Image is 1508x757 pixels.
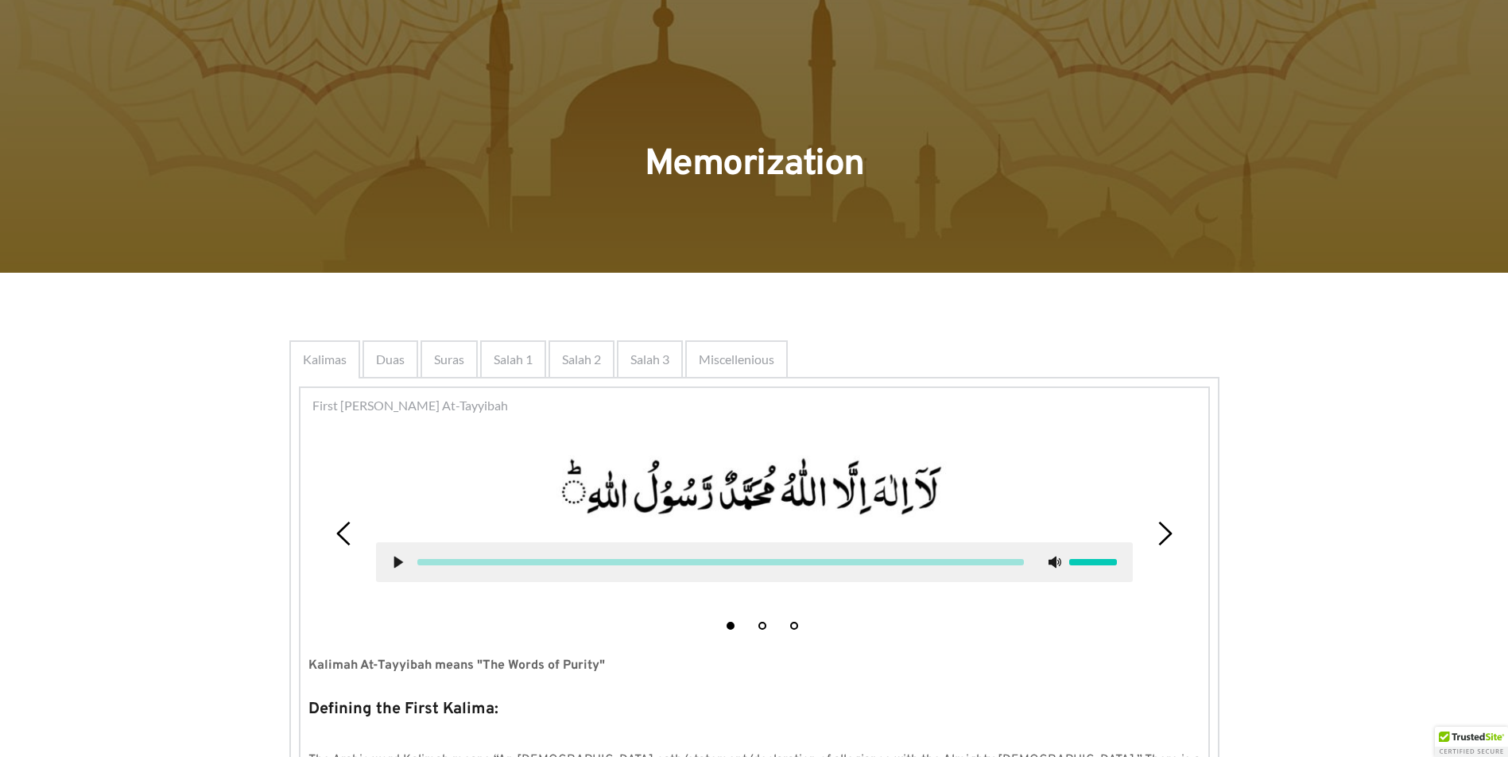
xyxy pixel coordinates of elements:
[376,350,405,369] span: Duas
[494,350,533,369] span: Salah 1
[630,350,669,369] span: Salah 3
[308,699,498,720] strong: Defining the First Kalima:
[645,142,864,188] span: Memorization
[727,622,735,630] button: 1 of 3
[699,350,774,369] span: Miscellenious
[1435,727,1508,757] div: TrustedSite Certified
[434,350,464,369] span: Suras
[303,350,347,369] span: Kalimas
[308,658,605,674] strong: Kalimah At-Tayyibah means "The Words of Purity"
[758,622,766,630] button: 2 of 3
[312,396,508,415] span: First [PERSON_NAME] At-Tayyibah
[562,350,601,369] span: Salah 2
[790,622,798,630] button: 3 of 3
